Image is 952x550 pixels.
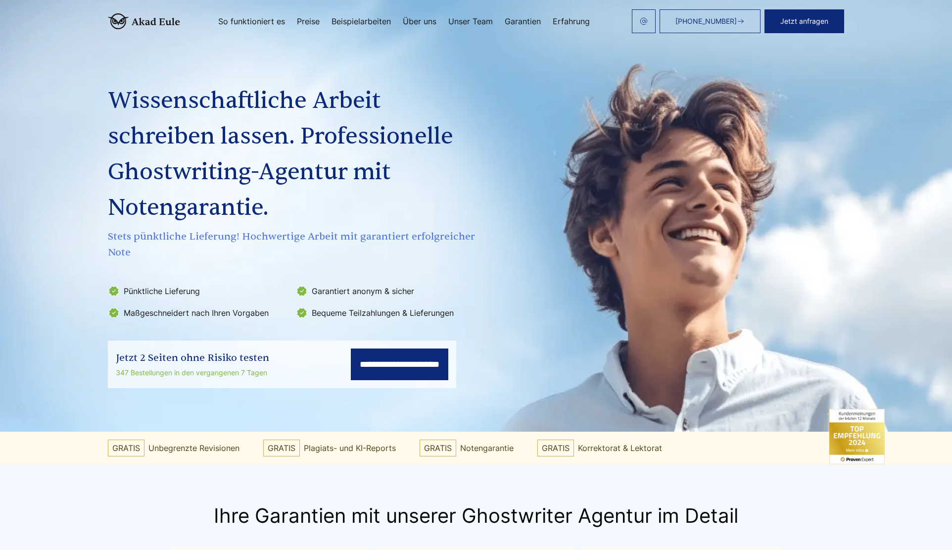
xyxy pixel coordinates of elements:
span: Notengarantie [460,440,514,456]
span: GRATIS [537,440,574,456]
span: GRATIS [263,440,300,456]
img: logo [108,13,180,29]
a: Preise [297,17,320,25]
a: Erfahrung [553,17,590,25]
li: Bequeme Teilzahlungen & Lieferungen [296,305,478,321]
a: So funktioniert es [218,17,285,25]
a: Beispielarbeiten [332,17,391,25]
span: GRATIS [420,440,456,456]
div: 347 Bestellungen in den vergangenen 7 Tagen [116,367,269,379]
span: Unbegrenzte Revisionen [148,440,239,456]
a: Unser Team [448,17,493,25]
h2: Ihre Garantien mit unserer Ghostwriter Agentur im Detail [108,504,844,528]
a: Über uns [403,17,436,25]
span: GRATIS [108,440,144,456]
span: Stets pünktliche Lieferung! Hochwertige Arbeit mit garantiert erfolgreicher Note [108,229,480,260]
button: Jetzt anfragen [764,9,844,33]
div: Jetzt 2 Seiten ohne Risiko testen [116,350,269,366]
h1: Wissenschaftliche Arbeit schreiben lassen. Professionelle Ghostwriting-Agentur mit Notengarantie. [108,83,480,226]
a: Garantien [505,17,541,25]
span: Plagiats- und KI-Reports [304,440,396,456]
span: [PHONE_NUMBER] [675,17,737,25]
img: email [640,17,648,25]
li: Pünktliche Lieferung [108,283,290,299]
a: [PHONE_NUMBER] [660,9,761,33]
li: Garantiert anonym & sicher [296,283,478,299]
li: Maßgeschneidert nach Ihren Vorgaben [108,305,290,321]
span: Korrektorat & Lektorat [578,440,662,456]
